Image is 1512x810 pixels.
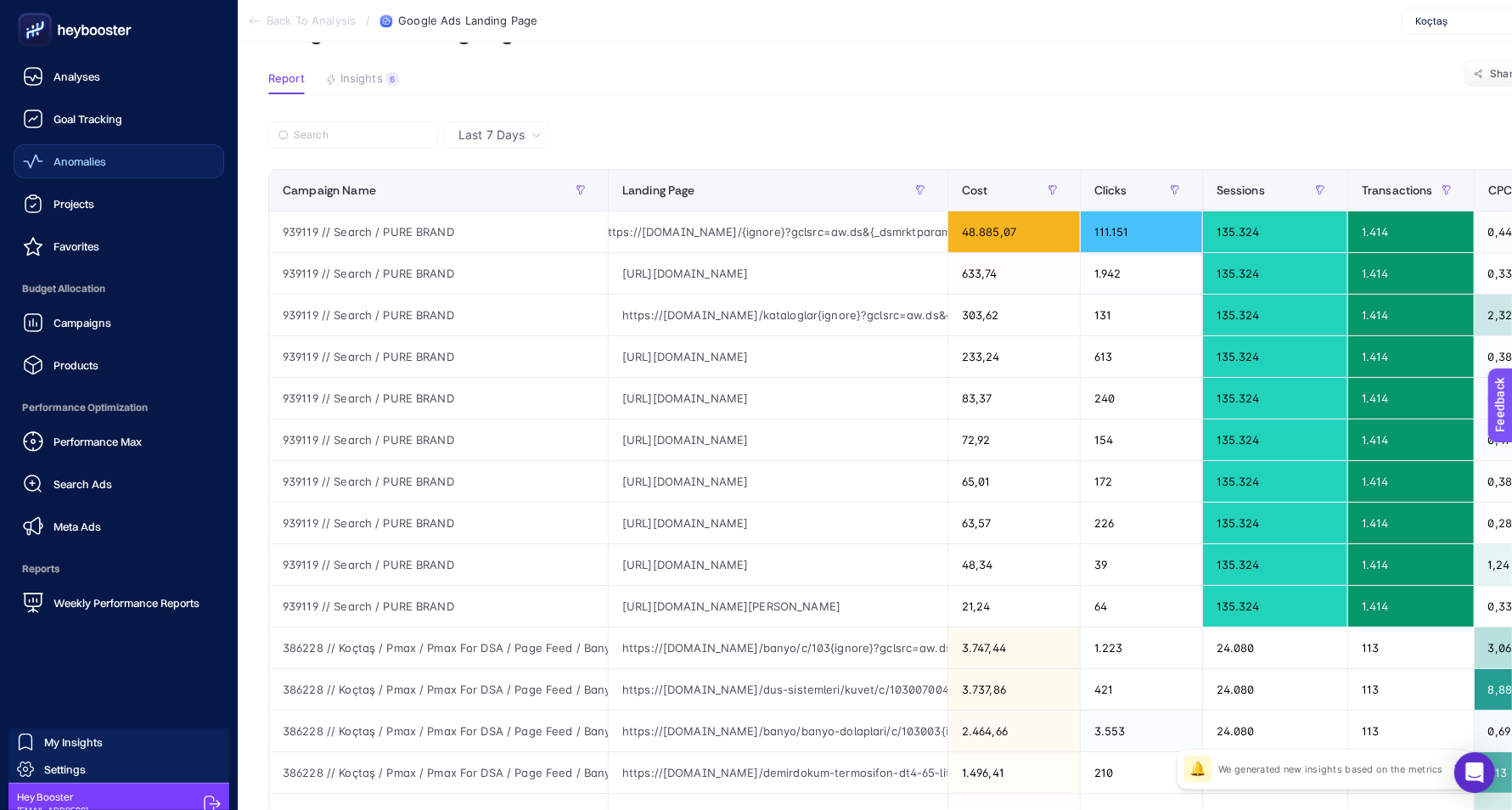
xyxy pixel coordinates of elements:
[269,211,608,252] div: 939119 // Search / PURE BRAND
[53,435,142,448] span: Performance Max
[948,253,1080,294] div: 633,74
[14,391,224,425] span: Performance Optimization
[609,669,947,710] div: https://[DOMAIN_NAME]/dus-sistemleri/kuvet/c/103007004{ignore}?gclsrc=aw.ds&{_dsmrktparam}
[398,14,537,28] span: Google Ads Landing Page
[53,197,94,211] span: Projects
[1081,378,1202,419] div: 240
[269,586,608,627] div: 939119 // Search / PURE BRAND
[14,552,224,586] span: Reports
[1184,756,1211,783] div: 🔔
[53,239,99,253] span: Favorites
[1203,627,1347,668] div: 24.080
[1081,711,1202,751] div: 3.553
[1203,295,1347,335] div: 135.324
[1348,336,1474,377] div: 1.414
[14,187,224,221] a: Projects
[14,102,224,136] a: Goal Tracking
[14,144,224,178] a: Anomalies
[609,336,947,377] div: [URL][DOMAIN_NAME]
[1203,711,1347,751] div: 24.080
[1081,336,1202,377] div: 613
[1348,711,1474,751] div: 113
[1203,586,1347,627] div: 135.324
[948,503,1080,543] div: 63,57
[948,378,1080,419] div: 83,37
[1081,586,1202,627] div: 64
[1203,544,1347,585] div: 135.324
[1203,503,1347,543] div: 135.324
[44,762,86,776] span: Settings
[1081,752,1202,793] div: 210
[269,378,608,419] div: 939119 // Search / PURE BRAND
[44,735,103,749] span: My Insights
[609,711,947,751] div: https://[DOMAIN_NAME]/banyo/banyo-dolaplari/c/103003{ignore}?gclsrc=aw.ds&{_dsmrktparam}
[53,316,111,329] span: Campaigns
[14,59,224,93] a: Analyses
[14,306,224,340] a: Campaigns
[1348,586,1474,627] div: 1.414
[1081,253,1202,294] div: 1.942
[609,544,947,585] div: [URL][DOMAIN_NAME]
[609,419,947,460] div: [URL][DOMAIN_NAME]
[948,336,1080,377] div: 233,24
[1094,183,1127,197] span: Clicks
[14,348,224,382] a: Products
[1348,295,1474,335] div: 1.414
[1348,253,1474,294] div: 1.414
[609,378,947,419] div: [URL][DOMAIN_NAME]
[269,711,608,751] div: 386228 // Koçtaş / Pmax / Pmax For DSA / Page Feed / Banyo
[948,627,1080,668] div: 3.747,44
[1348,669,1474,710] div: 113
[1081,544,1202,585] div: 39
[609,752,947,793] div: https://[DOMAIN_NAME]/demirdokum-termosifon-dt4-65-litre/p/1000161010{ignore}?gclsrc=aw.ds&{_dsmr...
[1348,461,1474,502] div: 1.414
[269,544,608,585] div: 939119 // Search / PURE BRAND
[269,336,608,377] div: 939119 // Search / PURE BRAND
[948,752,1080,793] div: 1.496,41
[14,467,224,501] a: Search Ads
[948,669,1080,710] div: 3.737,86
[1488,183,1512,197] span: CPC
[458,127,525,143] span: Last 7 Days
[8,756,229,783] a: Settings
[53,112,122,126] span: Goal Tracking
[1081,627,1202,668] div: 1.223
[1203,253,1347,294] div: 135.324
[609,503,947,543] div: [URL][DOMAIN_NAME]
[267,14,356,28] span: Back To Analysis
[1348,419,1474,460] div: 1.414
[269,669,608,710] div: 386228 // Koçtaş / Pmax / Pmax For DSA / Page Feed / Banyo
[10,5,65,19] span: Feedback
[283,183,376,197] span: Campaign Name
[948,544,1080,585] div: 48,34
[53,596,200,610] span: Weekly Performance Reports
[1081,461,1202,502] div: 172
[1081,211,1202,252] div: 111.151
[1203,378,1347,419] div: 135.324
[948,461,1080,502] div: 65,01
[269,295,608,335] div: 939119 // Search / PURE BRAND
[1203,419,1347,460] div: 135.324
[948,586,1080,627] div: 21,24
[340,72,383,86] span: Insights
[8,728,229,756] a: My Insights
[1348,211,1474,252] div: 1.414
[1348,378,1474,419] div: 1.414
[1362,183,1433,197] span: Transactions
[14,509,224,543] a: Meta Ads
[1081,419,1202,460] div: 154
[269,461,608,502] div: 939119 // Search / PURE BRAND
[53,155,106,168] span: Anomalies
[1081,295,1202,335] div: 131
[294,129,428,142] input: Search
[386,72,399,86] div: 6
[609,461,947,502] div: [URL][DOMAIN_NAME]
[53,358,98,372] span: Products
[269,752,608,793] div: 386228 // Koçtaş / Pmax / Pmax For DSA / Page Feed / Banyo
[622,183,695,197] span: Landing Page
[269,419,608,460] div: 939119 // Search / PURE BRAND
[269,503,608,543] div: 939119 // Search / PURE BRAND
[1217,183,1265,197] span: Sessions
[268,72,305,86] span: Report
[1454,752,1495,793] div: Open Intercom Messenger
